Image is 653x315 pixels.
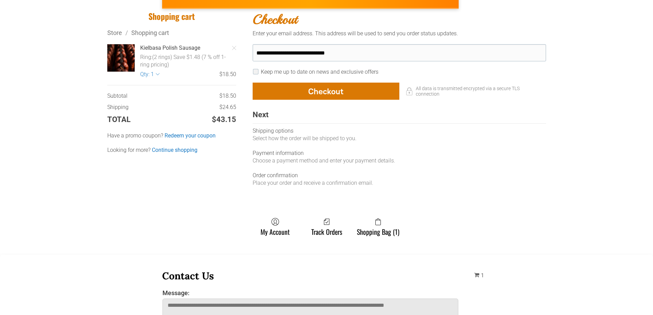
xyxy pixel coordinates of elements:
span: $43.15 [212,114,236,125]
a: Remove Item [227,41,241,55]
div: Payment information [253,149,546,157]
div: Ring: [140,54,152,60]
span: / [122,29,131,36]
div: (2 rings) Save $1.48 (7 % off 1-ring pricing) [140,54,226,68]
span: Shipping [107,104,129,111]
h3: Contact Us [162,269,459,282]
div: Place your order and receive a confirmation email. [253,179,546,187]
div: Breadcrumbs [107,28,236,37]
div: Shipping options [253,127,546,135]
span: $18.50 [219,93,236,99]
div: Select how the order will be shipped to you. [253,135,546,142]
a: Redeem your coupon [165,132,216,140]
input: Your email address [253,44,546,61]
div: Looking for more? [107,146,236,154]
span: 1 [481,272,484,279]
div: Enter your email address. This address will be used to send you order status updates. [253,30,546,37]
button: Checkout [253,83,399,100]
div: Order confirmation [253,172,546,179]
div: $18.50 [160,71,236,78]
div: Next [253,110,546,124]
td: Total [107,114,164,125]
div: All data is transmitted encrypted via a secure TLS connection [399,83,546,100]
a: Store [107,29,122,36]
a: My Account [257,218,293,236]
a: Continue shopping [152,146,197,154]
a: Kielbasa Polish Sausage [140,44,236,52]
label: Keep me up to date on news and exclusive offers [261,69,378,75]
label: Message: [162,289,459,296]
td: $24.65 [174,104,236,114]
a: Track Orders [308,218,346,236]
h1: Shopping cart [107,11,236,22]
a: Shopping cart [131,29,169,36]
td: Subtotal [107,92,174,103]
div: Choose a payment method and enter your payment details. [253,157,546,165]
a: Shopping Bag (1) [353,218,403,236]
label: Have a promo coupon? [107,132,236,140]
h2: Checkout [253,11,546,28]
